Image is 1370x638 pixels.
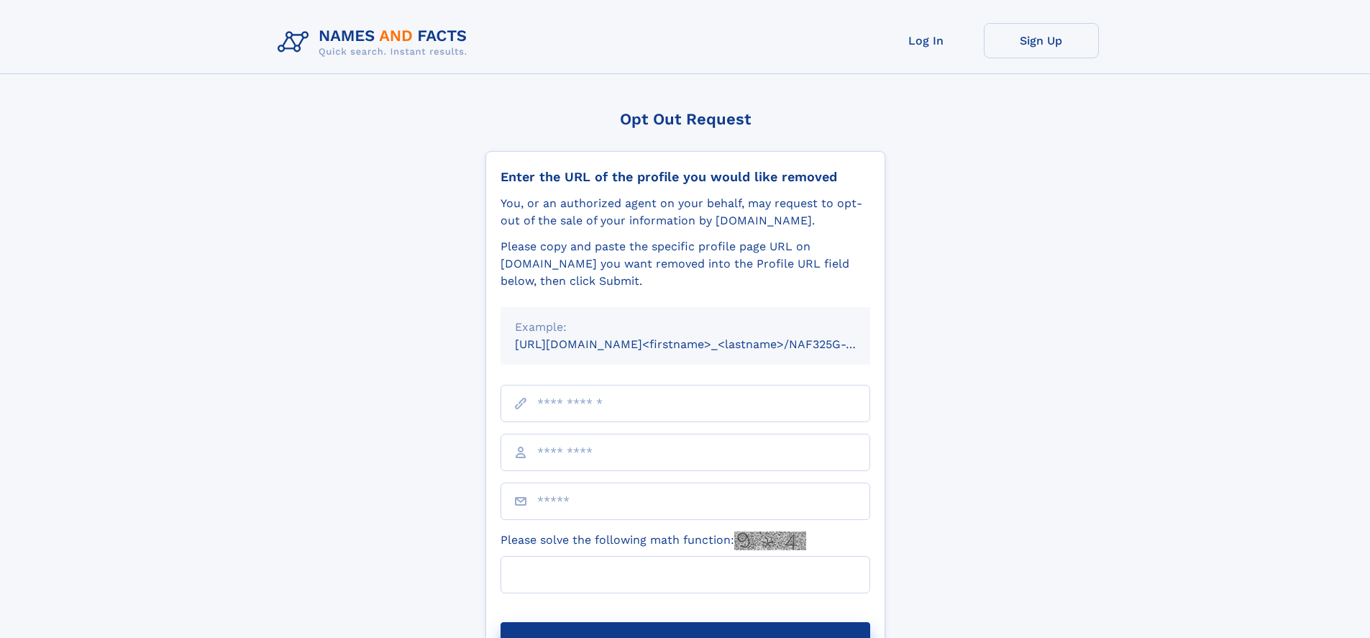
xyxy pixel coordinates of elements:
[501,238,870,290] div: Please copy and paste the specific profile page URL on [DOMAIN_NAME] you want removed into the Pr...
[485,110,885,128] div: Opt Out Request
[501,195,870,229] div: You, or an authorized agent on your behalf, may request to opt-out of the sale of your informatio...
[272,23,479,62] img: Logo Names and Facts
[869,23,984,58] a: Log In
[501,169,870,185] div: Enter the URL of the profile you would like removed
[984,23,1099,58] a: Sign Up
[515,319,856,336] div: Example:
[515,337,898,351] small: [URL][DOMAIN_NAME]<firstname>_<lastname>/NAF325G-xxxxxxxx
[501,532,806,550] label: Please solve the following math function:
